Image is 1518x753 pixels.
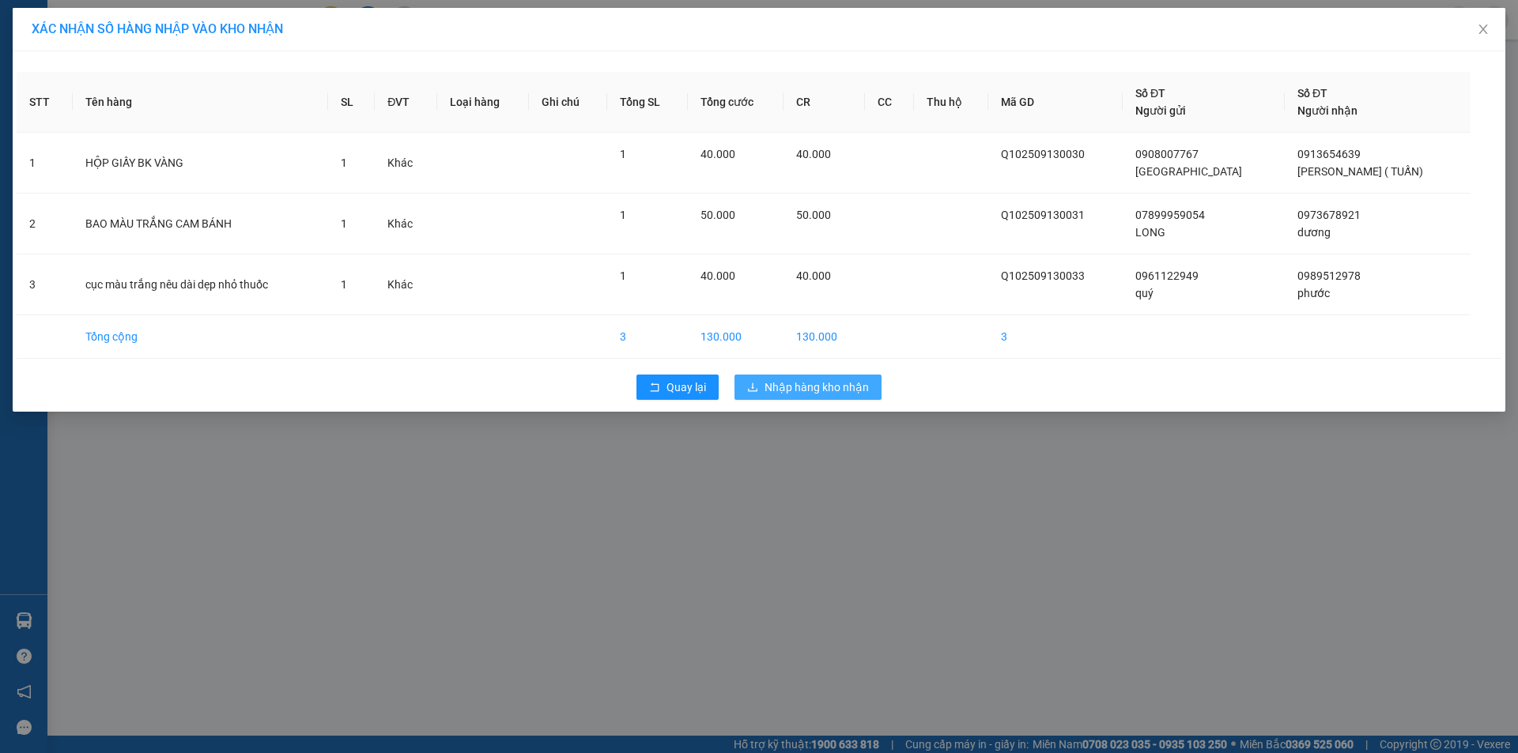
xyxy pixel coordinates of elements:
[784,72,865,133] th: CR
[688,315,784,359] td: 130.000
[988,315,1122,359] td: 3
[988,72,1122,133] th: Mã GD
[17,133,73,194] td: 1
[17,72,73,133] th: STT
[1297,287,1330,299] span: phước
[1297,87,1327,100] span: Số ĐT
[341,156,347,169] span: 1
[1297,209,1361,221] span: 0973678921
[68,20,170,37] strong: CTY XE KHÁCH
[1297,148,1361,160] span: 0913654639
[1297,226,1331,239] span: dương
[17,254,73,315] td: 3
[1135,209,1205,221] span: 07899959054
[1297,104,1358,117] span: Người nhận
[1135,269,1199,282] span: 0961122949
[32,21,283,36] span: XÁC NHẬN SỐ HÀNG NHẬP VÀO KHO NHẬN
[375,133,437,194] td: Khác
[649,382,660,394] span: rollback
[865,72,913,133] th: CC
[796,269,831,282] span: 40.000
[747,382,758,394] span: download
[22,57,65,70] span: Quận 10
[1135,87,1165,100] span: Số ĐT
[1297,269,1361,282] span: 0989512978
[375,194,437,254] td: Khác
[620,209,626,221] span: 1
[620,148,626,160] span: 1
[700,209,735,221] span: 50.000
[328,72,375,133] th: SL
[636,375,719,400] button: rollbackQuay lại
[375,254,437,315] td: Khác
[796,148,831,160] span: 40.000
[437,72,530,133] th: Loại hàng
[1135,165,1242,178] span: [GEOGRAPHIC_DATA]
[914,72,989,133] th: Thu hộ
[5,40,119,57] strong: THIÊN PHÁT ĐẠT
[45,115,106,127] span: TÀI CMND:
[700,269,735,282] span: 40.000
[765,378,869,396] span: Nhập hàng kho nhận
[89,57,153,70] span: 0907696988
[73,194,328,254] td: BAO MÀU TRẮNG CAM BÁNH
[73,72,328,133] th: Tên hàng
[5,115,106,127] strong: N.nhận:
[17,194,73,254] td: 2
[36,102,119,115] span: SƯƠNG CMND:
[145,7,174,20] span: 18:59
[5,102,119,115] strong: N.gửi:
[1461,8,1505,52] button: Close
[28,7,112,20] span: Q102509130008
[73,133,328,194] td: HỘP GIẤY BK VÀNG
[5,57,153,70] strong: VP: SĐT:
[176,7,210,20] span: [DATE]
[620,269,626,282] span: 1
[700,148,735,160] span: 40.000
[734,375,882,400] button: downloadNhập hàng kho nhận
[45,70,169,87] span: PHIẾU GIAO HÀNG
[341,217,347,230] span: 1
[375,72,437,133] th: ĐVT
[1297,165,1423,178] span: [PERSON_NAME] ( TUẤN)
[1135,287,1154,299] span: quý
[607,315,688,359] td: 3
[73,254,328,315] td: cục màu trắng nêu dài dẹp nhỏ thuốc
[796,209,831,221] span: 50.000
[1135,104,1186,117] span: Người gửi
[607,72,688,133] th: Tổng SL
[1001,209,1085,221] span: Q102509130031
[529,72,606,133] th: Ghi chú
[784,315,865,359] td: 130.000
[1001,269,1085,282] span: Q102509130033
[73,315,328,359] td: Tổng cộng
[1477,23,1490,36] span: close
[1135,148,1199,160] span: 0908007767
[341,278,347,291] span: 1
[1001,148,1085,160] span: Q102509130030
[666,378,706,396] span: Quay lại
[688,72,784,133] th: Tổng cước
[1135,226,1165,239] span: LONG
